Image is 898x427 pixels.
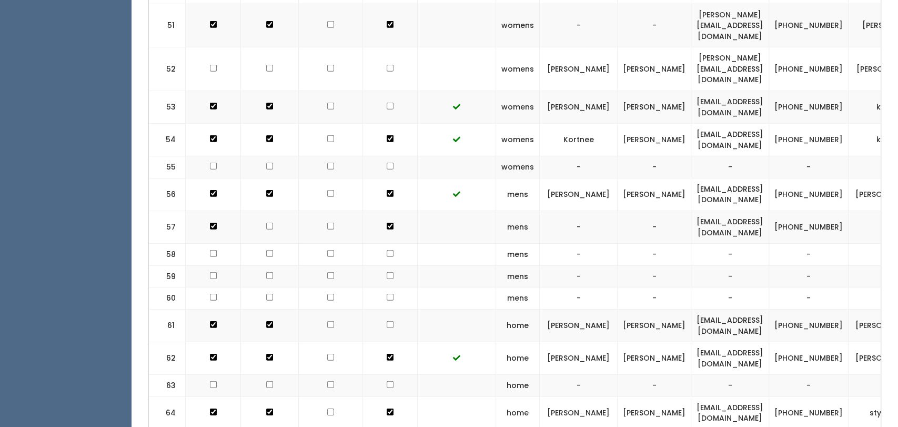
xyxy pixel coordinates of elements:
td: [EMAIL_ADDRESS][DOMAIN_NAME] [691,124,769,156]
td: 52 [149,47,186,91]
td: - [618,211,691,244]
td: [PERSON_NAME] [618,124,691,156]
td: [PHONE_NUMBER] [769,211,849,244]
td: - [540,156,618,178]
td: [PERSON_NAME] [618,47,691,91]
td: Kortnee [540,124,618,156]
td: 54 [149,124,186,156]
td: womens [496,47,540,91]
td: - [618,244,691,266]
td: mens [496,211,540,244]
td: 59 [149,265,186,287]
td: - [618,4,691,47]
td: - [691,156,769,178]
td: [PERSON_NAME][EMAIL_ADDRESS][DOMAIN_NAME] [691,4,769,47]
td: [EMAIL_ADDRESS][DOMAIN_NAME] [691,91,769,124]
td: - [691,265,769,287]
td: home [496,375,540,397]
td: - [618,375,691,397]
td: [PERSON_NAME][EMAIL_ADDRESS][DOMAIN_NAME] [691,47,769,91]
td: home [496,309,540,342]
td: - [618,265,691,287]
td: [PHONE_NUMBER] [769,342,849,375]
td: mens [496,244,540,266]
td: [EMAIL_ADDRESS][DOMAIN_NAME] [691,178,769,211]
td: - [769,287,849,310]
td: [PERSON_NAME] [618,178,691,211]
td: 62 [149,342,186,375]
td: 60 [149,287,186,310]
td: mens [496,178,540,211]
td: - [769,156,849,178]
td: - [769,244,849,266]
td: [PHONE_NUMBER] [769,178,849,211]
td: - [618,156,691,178]
td: [PHONE_NUMBER] [769,91,849,124]
td: - [540,4,618,47]
td: [PERSON_NAME] [618,342,691,375]
td: [PERSON_NAME] [540,91,618,124]
td: 58 [149,244,186,266]
td: [PERSON_NAME] [540,178,618,211]
td: [PHONE_NUMBER] [769,124,849,156]
td: - [691,244,769,266]
td: [EMAIL_ADDRESS][DOMAIN_NAME] [691,309,769,342]
td: womens [496,156,540,178]
td: 51 [149,4,186,47]
td: - [618,287,691,310]
td: womens [496,124,540,156]
td: [PERSON_NAME] [540,309,618,342]
td: - [540,244,618,266]
td: [PHONE_NUMBER] [769,4,849,47]
td: [PERSON_NAME] [618,91,691,124]
td: - [769,375,849,397]
td: 55 [149,156,186,178]
td: mens [496,287,540,310]
td: 57 [149,211,186,244]
td: [PHONE_NUMBER] [769,47,849,91]
td: [EMAIL_ADDRESS][DOMAIN_NAME] [691,211,769,244]
td: - [691,287,769,310]
td: [PERSON_NAME] [618,309,691,342]
td: - [691,375,769,397]
td: 56 [149,178,186,211]
td: - [540,211,618,244]
td: 63 [149,375,186,397]
td: - [769,265,849,287]
td: [PERSON_NAME] [540,342,618,375]
td: - [540,375,618,397]
td: womens [496,91,540,124]
td: [EMAIL_ADDRESS][DOMAIN_NAME] [691,342,769,375]
td: - [540,287,618,310]
td: - [540,265,618,287]
td: womens [496,4,540,47]
td: mens [496,265,540,287]
td: [PHONE_NUMBER] [769,309,849,342]
td: 53 [149,91,186,124]
td: [PERSON_NAME] [540,47,618,91]
td: 61 [149,309,186,342]
td: home [496,342,540,375]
